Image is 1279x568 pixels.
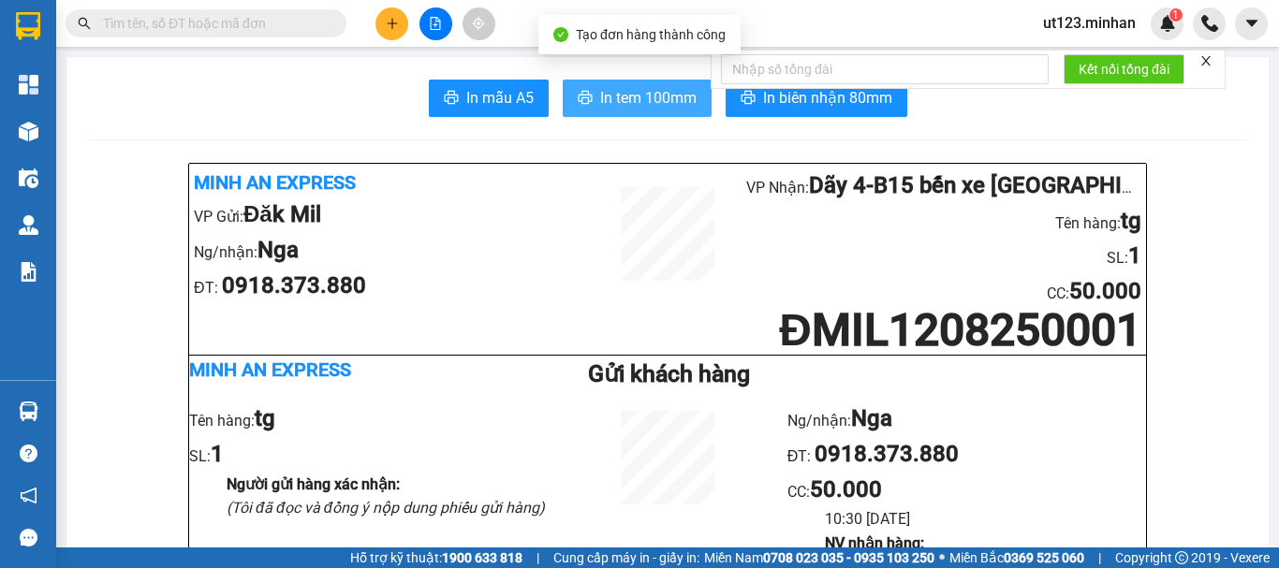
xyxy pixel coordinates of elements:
b: Nga [851,405,892,431]
li: ĐT: [787,437,1146,473]
span: check-circle [553,27,568,42]
span: question-circle [20,444,37,462]
li: Tên hàng: [746,204,1141,240]
li: Ng/nhận: [194,233,589,269]
button: aim [463,7,495,40]
span: Tạo đơn hàng thành công [576,27,726,42]
span: search [78,17,91,30]
button: plus [375,7,408,40]
li: ĐT: [194,269,589,304]
b: Minh An Express [189,358,351,381]
span: printer [578,90,593,108]
span: caret-down [1243,15,1260,32]
span: ut123.minhan [1028,11,1151,35]
img: solution-icon [19,262,38,282]
b: Nga [257,237,299,263]
span: : [1066,284,1141,302]
span: printer [741,90,756,108]
b: Người gửi hàng xác nhận : [227,475,400,493]
b: 0918.373.880 [222,272,366,299]
b: Dãy 4-B15 bến xe [GEOGRAPHIC_DATA] [809,172,1211,198]
b: 50.000 [810,476,882,502]
img: warehouse-icon [19,215,38,235]
span: In mẫu A5 [466,86,534,109]
img: dashboard-icon [19,75,38,95]
button: caret-down [1235,7,1268,40]
span: close [1199,54,1213,67]
b: 0918.373.880 [815,441,959,467]
span: In biên nhận 80mm [763,86,892,109]
span: ⚪️ [939,554,945,561]
span: Cung cấp máy in - giấy in: [553,547,699,568]
li: Tên hàng: [189,401,548,437]
strong: 0708 023 035 - 0935 103 250 [763,550,934,565]
button: printerIn biên nhận 80mm [726,80,907,117]
strong: 0369 525 060 [1004,550,1084,565]
b: 1 [1128,242,1141,269]
li: CC [746,274,1141,310]
img: logo-vxr [16,12,40,40]
span: aim [472,17,485,30]
span: printer [444,90,459,108]
b: 50.000 [1069,278,1141,304]
b: Đăk Mil [243,201,321,227]
b: NV nhận hàng : [825,534,924,552]
i: (Tôi đã đọc và đồng ý nộp dung phiếu gửi hàng) [227,499,545,517]
span: message [20,529,37,546]
b: 1 [211,441,224,467]
li: SL: [189,437,548,473]
li: VP Gửi: [194,197,589,233]
img: warehouse-icon [19,122,38,141]
span: : [806,483,882,501]
b: tg [255,405,275,431]
span: In tem 100mm [600,86,697,109]
input: Tìm tên, số ĐT hoặc mã đơn [103,13,324,34]
img: phone-icon [1201,15,1218,32]
span: Hỗ trợ kỹ thuật: [350,547,522,568]
strong: 1900 633 818 [442,550,522,565]
span: Miền Bắc [949,547,1084,568]
b: tg [1121,208,1141,234]
li: Ng/nhận: [787,401,1146,437]
span: | [537,547,539,568]
li: 10:30 [DATE] [825,507,1146,531]
span: copyright [1175,551,1188,564]
img: warehouse-icon [19,168,38,188]
li: VP Nhận: [746,168,1141,204]
button: Kết nối tổng đài [1064,54,1184,84]
input: Nhập số tổng đài [721,54,1049,84]
span: file-add [429,17,442,30]
button: printerIn mẫu A5 [429,80,549,117]
span: plus [386,17,399,30]
img: warehouse-icon [19,401,38,421]
button: file-add [419,7,452,40]
li: SL: [746,239,1141,274]
span: notification [20,487,37,504]
span: Kết nối tổng đài [1079,59,1169,80]
img: icon-new-feature [1159,15,1176,32]
button: printerIn tem 100mm [563,80,712,117]
span: 1 [1172,8,1179,22]
b: Minh An Express [194,171,356,194]
span: Miền Nam [704,547,934,568]
span: | [1098,547,1101,568]
sup: 1 [1169,8,1183,22]
h1: ĐMIL1208250001 [746,310,1141,350]
b: Gửi khách hàng [588,360,750,387]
